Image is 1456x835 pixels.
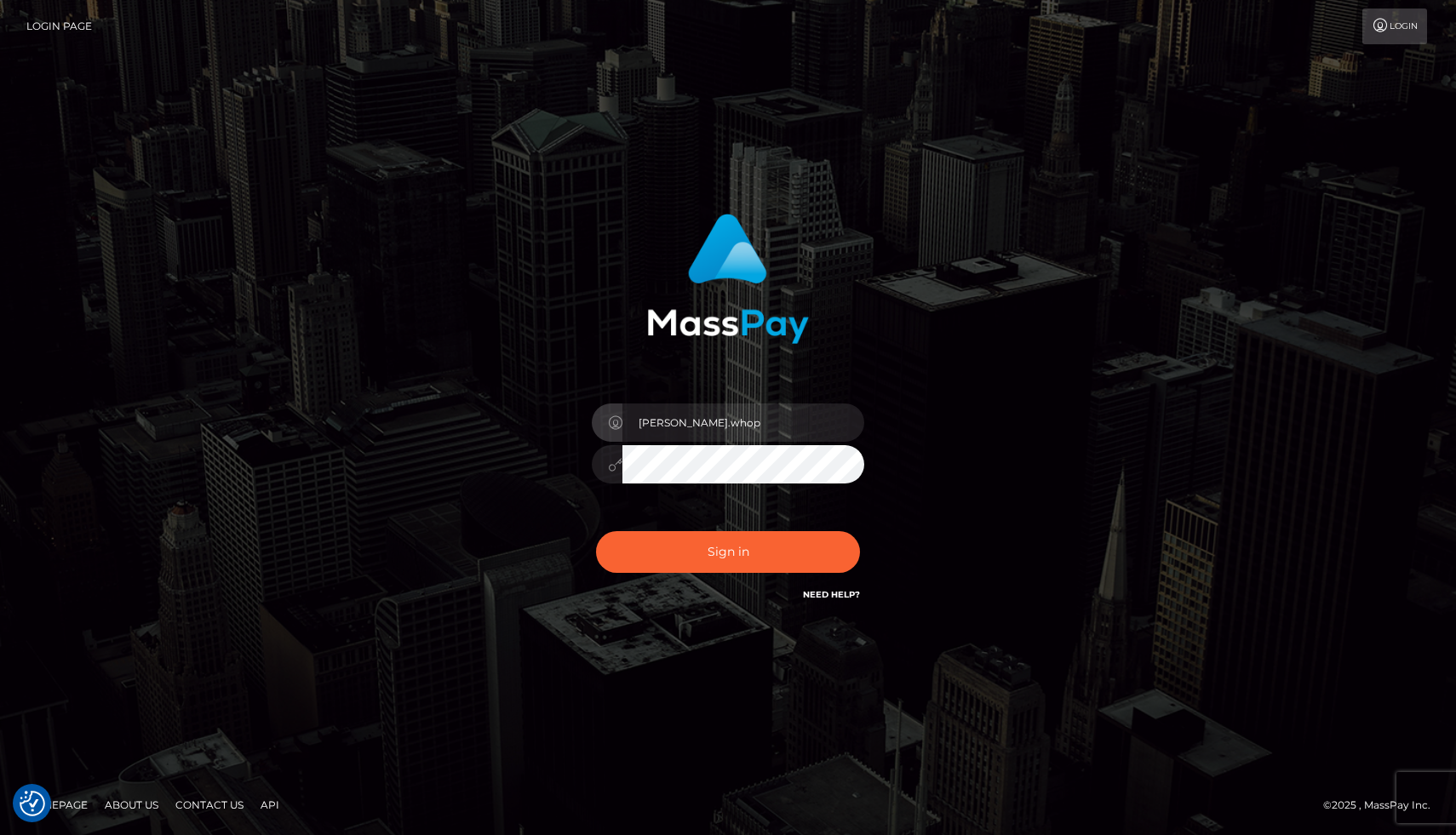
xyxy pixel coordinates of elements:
[19,792,95,818] a: Homepage
[26,9,92,44] a: Login Page
[803,589,860,600] a: Need Help?
[647,214,809,344] img: MassPay Login
[169,792,250,818] a: Contact Us
[20,791,45,816] img: Revisit consent button
[622,403,864,442] input: Username...
[1362,9,1427,44] a: Login
[98,792,165,818] a: About Us
[596,531,860,573] button: Sign in
[254,792,286,818] a: API
[20,791,45,816] button: Consent Preferences
[1323,796,1443,815] div: © 2025 , MassPay Inc.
